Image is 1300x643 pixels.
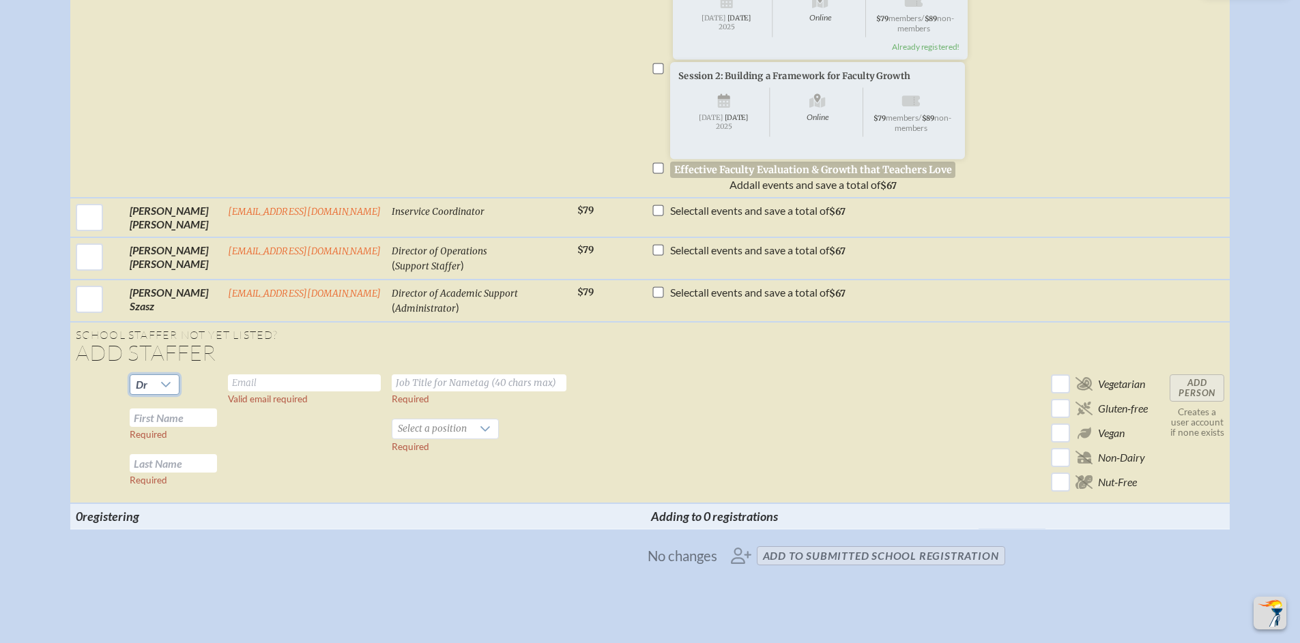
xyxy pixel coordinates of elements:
[228,245,381,257] a: [EMAIL_ADDRESS][DOMAIN_NAME]
[725,113,749,122] span: [DATE]
[228,393,308,404] label: Valid email required
[228,288,381,299] a: [EMAIL_ADDRESS][DOMAIN_NAME]
[130,375,153,394] span: Dr
[456,301,459,314] span: )
[124,280,222,322] td: [PERSON_NAME] Szasz
[651,509,778,524] span: Adding to 0 registrations
[577,286,594,298] span: $79
[670,204,846,218] p: all events and save a total of
[130,454,217,473] input: Last Name
[670,204,698,217] span: Select
[1098,451,1145,464] span: Non-Dairy
[880,180,897,192] span: $67
[895,112,951,132] span: non-members
[876,14,889,23] span: $79
[829,288,846,299] span: $67
[1098,402,1148,415] span: Gluten-free
[392,374,566,391] input: Job Title for Nametag (40 chars max)
[670,178,955,192] p: all events and save a total of
[829,245,846,257] span: $67
[70,503,223,529] th: 0
[83,509,139,524] span: registering
[889,12,921,22] span: members
[392,441,429,452] label: Required
[897,12,954,32] span: non-members
[130,408,217,427] input: First Name
[130,429,167,440] label: Required
[228,206,381,218] a: [EMAIL_ADDRESS][DOMAIN_NAME]
[892,41,959,51] span: Already registered!
[136,378,147,391] span: Dr
[1098,377,1145,391] span: Vegetarian
[395,260,461,272] span: Support Staffer
[1170,407,1224,438] p: Creates a user account if none exists
[670,286,846,299] p: all events and save a total of
[829,206,846,218] span: $67
[689,23,764,31] span: 2025
[395,303,456,314] span: Administrator
[461,258,464,271] span: )
[1254,597,1286,629] button: Scroll Top
[1098,426,1125,440] span: Vegan
[670,286,698,299] span: Select
[702,14,725,23] span: [DATE]
[577,205,594,216] span: $79
[687,123,761,130] span: 2025
[392,301,395,314] span: (
[392,245,487,257] span: Director of Operations
[392,419,472,438] span: Select a position
[1098,475,1137,489] span: Nut-Free
[922,113,935,122] span: $89
[392,393,429,404] label: Required
[670,243,846,257] p: all events and save a total of
[392,288,518,299] span: Director of Academic Support
[925,14,938,23] span: $89
[392,206,485,218] span: Inservice Coordinator
[919,112,922,121] span: /
[228,374,381,391] input: Email
[772,87,863,136] span: Online
[699,113,723,122] span: [DATE]
[730,178,749,191] span: Add
[124,198,222,237] td: [PERSON_NAME] [PERSON_NAME]
[577,244,594,256] span: $79
[921,12,925,22] span: /
[670,162,955,178] p: Effective Faculty Evaluation & Growth that Teachers Love
[886,112,919,121] span: members
[873,113,886,122] span: $79
[392,258,395,271] span: (
[678,70,936,81] p: Session 2: Building a Framework for Faculty Growth
[1256,599,1284,627] img: To the top
[727,14,751,23] span: [DATE]
[648,548,717,563] span: No changes
[124,237,222,280] td: [PERSON_NAME] [PERSON_NAME]
[670,243,698,256] span: Select
[130,475,167,485] label: Required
